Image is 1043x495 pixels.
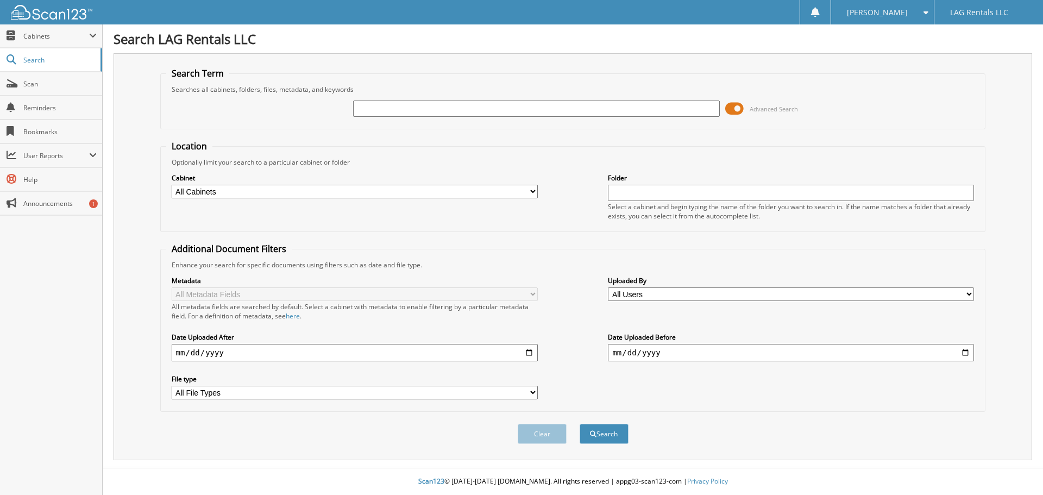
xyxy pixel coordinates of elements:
span: Announcements [23,199,97,208]
span: Scan123 [418,477,444,486]
a: Privacy Policy [687,477,728,486]
div: Searches all cabinets, folders, files, metadata, and keywords [166,85,980,94]
label: Date Uploaded After [172,333,538,342]
span: Reminders [23,103,97,112]
span: Advanced Search [750,105,798,113]
h1: Search LAG Rentals LLC [114,30,1032,48]
input: end [608,344,974,361]
a: here [286,311,300,321]
span: Bookmarks [23,127,97,136]
span: [PERSON_NAME] [847,9,908,16]
span: Help [23,175,97,184]
div: © [DATE]-[DATE] [DOMAIN_NAME]. All rights reserved | appg03-scan123-com | [103,468,1043,495]
span: User Reports [23,151,89,160]
label: Cabinet [172,173,538,183]
input: start [172,344,538,361]
span: Scan [23,79,97,89]
div: Enhance your search for specific documents using filters such as date and file type. [166,260,980,270]
span: LAG Rentals LLC [950,9,1008,16]
label: Metadata [172,276,538,285]
legend: Location [166,140,212,152]
span: Cabinets [23,32,89,41]
img: scan123-logo-white.svg [11,5,92,20]
div: Optionally limit your search to a particular cabinet or folder [166,158,980,167]
button: Clear [518,424,567,444]
label: Date Uploaded Before [608,333,974,342]
label: Folder [608,173,974,183]
legend: Search Term [166,67,229,79]
legend: Additional Document Filters [166,243,292,255]
label: Uploaded By [608,276,974,285]
div: Select a cabinet and begin typing the name of the folder you want to search in. If the name match... [608,202,974,221]
div: 1 [89,199,98,208]
label: File type [172,374,538,384]
button: Search [580,424,629,444]
div: All metadata fields are searched by default. Select a cabinet with metadata to enable filtering b... [172,302,538,321]
span: Search [23,55,95,65]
